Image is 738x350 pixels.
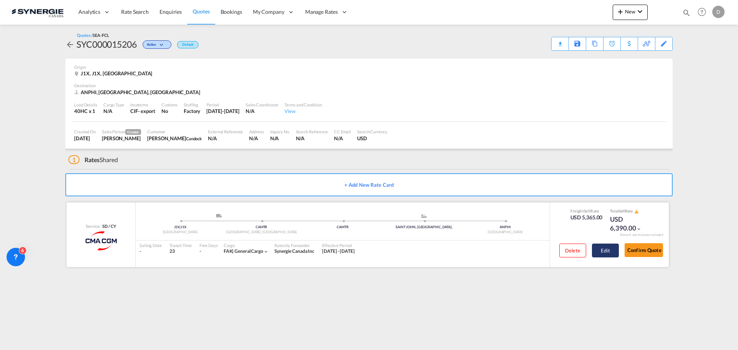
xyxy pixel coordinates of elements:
[147,129,202,134] div: Customer
[682,8,691,17] md-icon: icon-magnify
[634,209,639,214] md-icon: icon-alert
[77,32,109,38] div: Quotes /SEA-FCL
[180,225,181,229] span: |
[695,5,708,18] span: Help
[246,102,278,108] div: Sales Coordinator
[208,135,243,142] div: N/A
[357,135,387,142] div: USD
[170,242,192,248] div: Transit Time
[86,223,100,229] span: Service:
[584,209,590,213] span: Sell
[569,37,586,50] div: Save As Template
[177,41,198,48] div: Default
[74,129,96,134] div: Created On
[81,70,152,76] span: J1X, J1X, [GEOGRAPHIC_DATA]
[76,38,137,50] div: SYC000015206
[158,43,167,47] md-icon: icon-chevron-down
[613,5,648,20] button: icon-plus 400-fgNewicon-chevron-down
[555,37,565,44] div: Quote PDF is not available at this time
[570,214,603,221] div: USD 5,365.00
[180,214,261,222] div: Pickup ModeService Type -
[85,156,100,163] span: Rates
[12,3,63,21] img: 1f56c880d42311ef80fc7dca854c8e59.png
[322,248,355,255] div: 02 Oct 2025 - 14 Oct 2025
[65,38,76,50] div: icon-arrow-left
[357,129,387,134] div: Search Currency
[305,8,338,16] span: Manage Rates
[610,215,648,233] div: USD 6,390.00
[140,242,162,248] div: Sailing Date
[208,129,243,134] div: External Reference
[224,248,235,254] span: FAK
[592,244,619,257] button: Edit
[224,242,269,248] div: Cargo
[570,208,603,214] div: Freight Rate
[616,7,625,16] md-icon: icon-plus 400-fg
[383,225,464,230] div: SAINT JOHN, [GEOGRAPHIC_DATA],
[74,108,97,114] div: 40HC x 1
[199,248,201,255] div: -
[199,242,218,248] div: Free Days
[216,214,222,218] img: road
[712,6,725,18] div: D
[184,108,200,114] div: Factory Stuffing
[206,102,239,108] div: Period
[161,108,178,114] div: No
[68,156,118,164] div: Shared
[270,135,290,142] div: N/A
[559,244,586,257] button: Delete
[85,231,117,250] img: CMA CGM
[186,136,202,141] span: Candock
[249,135,264,142] div: N/A
[695,5,712,19] div: Help
[74,135,96,142] div: 2 Oct 2025
[103,102,124,108] div: Cargo Type
[100,223,116,229] div: SD / CY
[74,89,202,96] div: ANPHI, Philipsburg, Asia Pacific
[334,135,351,142] div: N/A
[270,129,290,134] div: Inquiry No.
[465,225,546,230] div: ANPHI
[555,38,565,44] md-icon: icon-download
[635,7,645,16] md-icon: icon-chevron-down
[263,249,269,254] md-icon: icon-chevron-down
[221,225,302,230] div: CAMTR
[103,108,124,114] div: N/A
[465,230,546,235] div: [GEOGRAPHIC_DATA]
[274,248,314,255] div: Synergie Canada Inc
[616,8,645,15] span: New
[274,242,314,248] div: Rates by Forwarder
[633,209,639,214] button: icon-alert
[682,8,691,20] div: icon-magnify
[74,102,97,108] div: Load Details
[253,8,284,16] span: My Company
[302,225,383,230] div: CAMTR
[184,102,200,108] div: Stuffing
[170,248,192,255] div: 23
[140,230,221,235] div: [GEOGRAPHIC_DATA]
[140,248,162,255] div: -
[322,248,355,254] span: [DATE] - [DATE]
[102,135,141,142] div: Daniel Dico
[93,33,109,38] span: SEA-FCL
[614,233,669,237] div: Remark and Inclusion included
[619,209,625,213] span: Sell
[130,102,155,108] div: Incoterms
[296,135,328,142] div: N/A
[160,8,182,15] span: Enquiries
[138,108,155,114] div: - export
[65,173,673,196] button: + Add New Rate Card
[296,129,328,134] div: Search Reference
[102,129,141,135] div: Sales Person
[143,40,171,49] div: Change Status Here
[419,214,429,218] md-icon: assets/icons/custom/ship-fill.svg
[249,129,264,134] div: Address
[74,83,664,88] div: Destination
[181,225,186,229] span: J1X
[147,42,158,50] span: Active
[221,8,242,15] span: Bookings
[322,242,355,248] div: Effective Period
[125,129,141,135] span: Creator
[174,225,181,229] span: J1X
[74,64,664,70] div: Origin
